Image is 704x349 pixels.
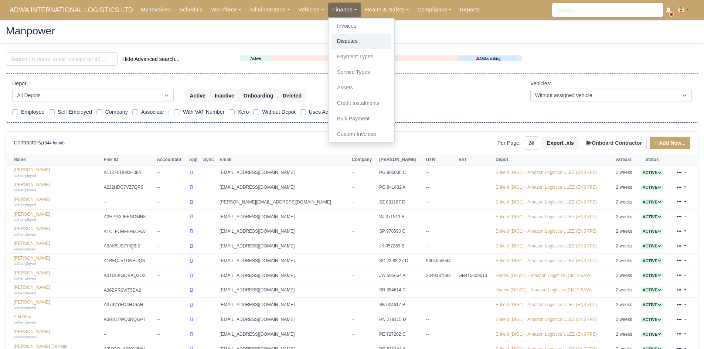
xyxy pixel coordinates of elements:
label: Employee [21,108,44,116]
button: Onboard Contractor [582,137,647,149]
td: -- [155,180,187,195]
td: -- [424,298,457,312]
td: -- [155,224,187,239]
span: -- [352,185,355,190]
a: ADWA INTERNATIONAL LOGISTICS LTD [6,3,137,17]
a: Health & Safety [361,3,414,17]
input: Search (by name, email, transporter id) ... [6,52,118,66]
label: Company [105,108,128,116]
td: 2 weeks [614,165,637,180]
td: [EMAIL_ADDRESS][DOMAIN_NAME] [218,327,350,342]
a: Enfield (DIG1) - Amazon Logistics ULEZ (EN3 7PZ) [496,243,597,249]
td: A3R81TWQ0RQGP7 [102,312,155,327]
td: SJ 371513 B [377,209,424,224]
small: self-employed [14,247,36,251]
a: Assets [331,80,391,96]
td: [PERSON_NAME][EMAIL_ADDRESS][DOMAIN_NAME] [218,195,350,209]
td: 2 weeks [614,239,637,254]
td: [EMAIL_ADDRESS][DOMAIN_NAME] [218,253,350,268]
a: Enfield (DIG1) - Amazon Logistics ULEZ (EN3 7PZ) [496,258,597,263]
h6: Contractors [14,140,65,146]
a: [PERSON_NAME] self-employed [14,212,100,222]
td: -- [155,195,187,209]
td: A3AK5US77IQBI2 [102,239,155,254]
a: Active [641,243,663,249]
button: Inactive [210,89,239,102]
span: Active [641,214,663,220]
a: Payment Types [331,49,391,65]
a: Reports [456,3,484,17]
a: [PERSON_NAME] self-employed [14,182,100,193]
td: [EMAIL_ADDRESS][DOMAIN_NAME] [218,283,350,298]
td: A2J2HDC7VZ7QPS [102,180,155,195]
th: Arrears [614,154,637,165]
span: -- [352,170,355,175]
a: Workforce [207,3,245,17]
th: UTR [424,154,457,165]
td: SP 978690 C [377,224,424,239]
a: [PERSON_NAME] self-employed [14,197,100,208]
td: -- [424,195,457,209]
a: Active [641,185,663,190]
h2: Manpower [6,25,698,36]
td: -- [155,239,187,254]
a: Active [641,170,663,175]
td: [EMAIL_ADDRESS][DOMAIN_NAME] [218,224,350,239]
td: A11ZFLT89OH0EY [102,165,155,180]
a: [PERSON_NAME] self-employed [14,241,100,252]
small: self-employed [14,232,36,236]
label: Vehicles: [530,79,551,88]
a: Enfield (DIG1) - Amazon Logistics ULEZ (EN3 7PZ) [496,302,597,307]
a: Enfield (DIG1) - Amazon Logistics ULEZ (EN3 7PZ) [496,170,597,175]
small: self-employed [14,203,36,207]
a: + Add New... [650,137,690,149]
td: -- [424,165,457,180]
th: Accountant [155,154,187,165]
input: Search... [552,3,663,17]
td: [EMAIL_ADDRESS][DOMAIN_NAME] [218,239,350,254]
td: -- [155,283,187,298]
div: Manpower [0,20,704,44]
td: SK 004617 B [377,298,424,312]
th: Depot [494,154,614,165]
td: 2 weeks [614,209,637,224]
a: [PERSON_NAME] self-employed [14,300,100,310]
th: Company [350,154,377,165]
label: Self-Employed [58,108,92,116]
td: -- [155,209,187,224]
iframe: Chat Widget [571,263,704,349]
td: -- [424,312,457,327]
td: 9604555944 [424,253,457,268]
a: Inactive [271,55,459,62]
a: Active [641,258,663,263]
button: Active [185,89,210,102]
button: Onboarding [239,89,278,102]
th: Sync [201,154,218,165]
a: Schedule [175,3,207,17]
td: A3TO6KGQEAQ3OX [102,268,155,283]
a: Administration [245,3,294,17]
a: Disputes [331,34,391,49]
a: Custom Invoices [331,127,391,142]
td: -- [424,283,457,298]
a: Enfield (DIG1) - Amazon Logistics ULEZ (EN3 7PZ) [496,317,597,322]
td: SR 354614 C [377,283,424,298]
td: -- [155,298,187,312]
a: [PERSON_NAME] self-employed [14,285,100,295]
a: Compliance [413,3,456,17]
td: -- [155,312,187,327]
span: Active [641,170,663,175]
a: Enfield (DIG1) - Amazon Logistics ULEZ (EN3 7PZ) [496,185,597,190]
th: Name [6,154,102,165]
td: -- [155,268,187,283]
td: A1CLFOHE9H6OAW [102,224,155,239]
th: Flex ID [102,154,155,165]
th: [PERSON_NAME] [377,154,424,165]
span: -- [352,332,355,337]
a: Enfield (DIG1) - Amazon Logistics ULEZ (EN3 7PZ) [496,199,597,205]
td: JW 595664 A [377,268,424,283]
a: Credit Instalments [331,96,391,111]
